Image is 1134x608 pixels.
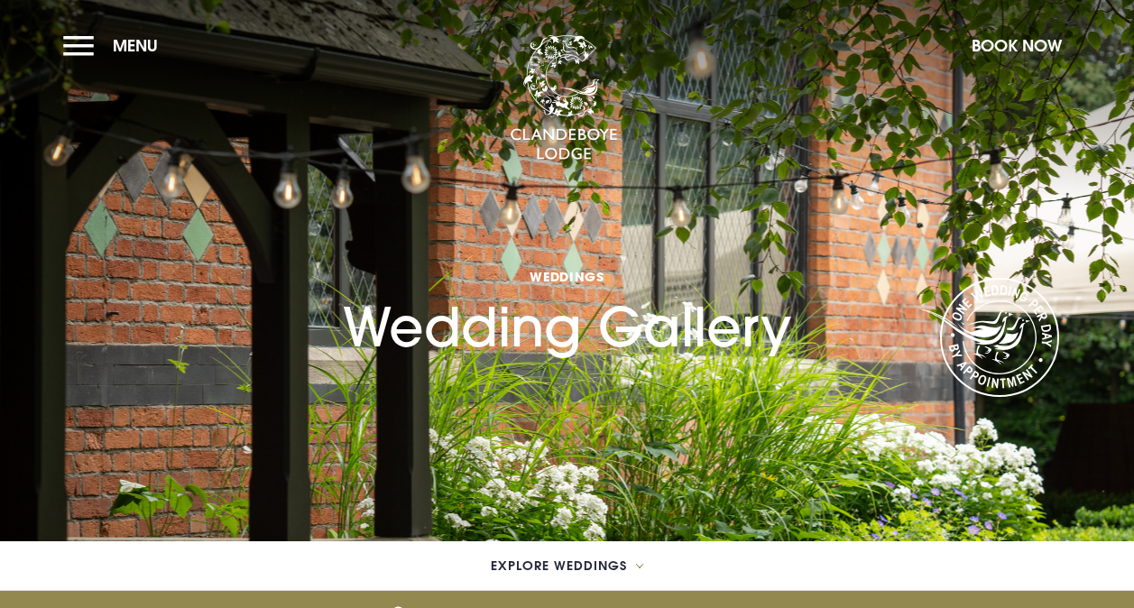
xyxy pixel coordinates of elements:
[343,268,791,285] span: Weddings
[113,35,158,56] span: Menu
[963,26,1071,65] button: Book Now
[63,26,167,65] button: Menu
[491,559,627,572] span: Explore Weddings
[510,35,618,161] img: Clandeboye Lodge
[343,191,791,358] h1: Wedding Gallery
